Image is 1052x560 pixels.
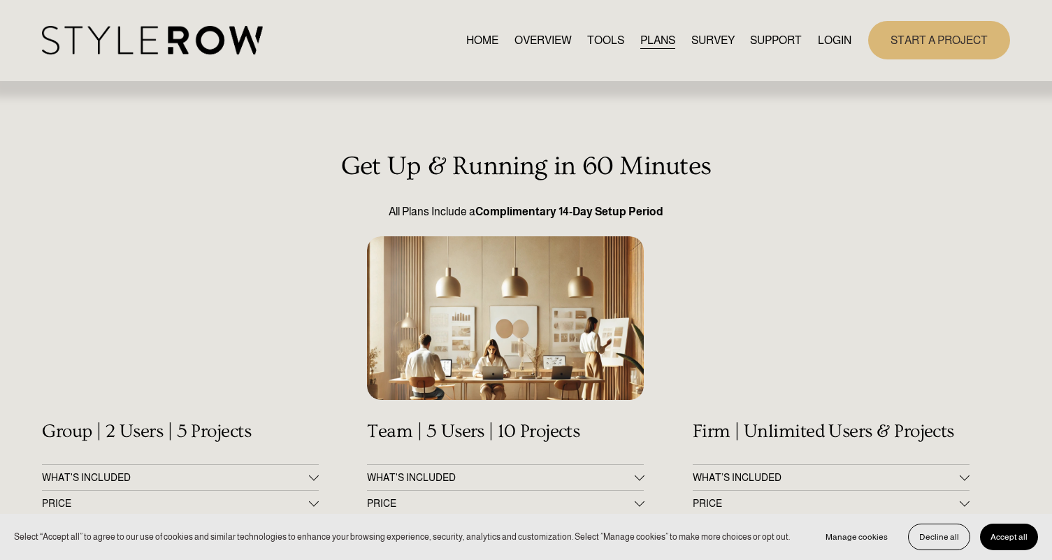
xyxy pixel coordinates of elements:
h4: Firm | Unlimited Users & Projects [693,421,970,443]
span: Manage cookies [826,532,888,542]
a: OVERVIEW [514,31,572,50]
a: START A PROJECT [868,21,1010,59]
span: Decline all [919,532,959,542]
button: Decline all [908,524,970,550]
button: WHAT'S INCLUDED [367,465,644,490]
span: PRICE [693,498,960,509]
button: WHAT'S INCLUDED [42,465,319,490]
a: LOGIN [818,31,851,50]
a: SURVEY [691,31,735,50]
span: WHAT'S INCLUDED [42,472,309,483]
p: All Plans Include a [42,203,1010,220]
button: Accept all [980,524,1038,550]
span: Accept all [990,532,1028,542]
span: PRICE [42,498,309,509]
h3: Get Up & Running in 60 Minutes [42,151,1010,181]
span: WHAT’S INCLUDED [693,472,960,483]
button: PRICE [367,491,644,516]
a: PLANS [640,31,675,50]
button: PRICE [693,491,970,516]
span: PRICE [367,498,634,509]
button: PRICE [42,491,319,516]
button: Manage cookies [815,524,898,550]
p: Select “Accept all” to agree to our use of cookies and similar technologies to enhance your brows... [14,531,790,544]
span: WHAT'S INCLUDED [367,472,634,483]
img: StyleRow [42,26,262,55]
a: HOME [466,31,498,50]
a: TOOLS [587,31,624,50]
strong: Complimentary 14-Day Setup Period [475,206,663,217]
button: WHAT’S INCLUDED [693,465,970,490]
h4: Group | 2 Users | 5 Projects [42,421,319,443]
h4: Team | 5 Users | 10 Projects [367,421,644,443]
a: folder dropdown [750,31,802,50]
span: SUPPORT [750,32,802,49]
